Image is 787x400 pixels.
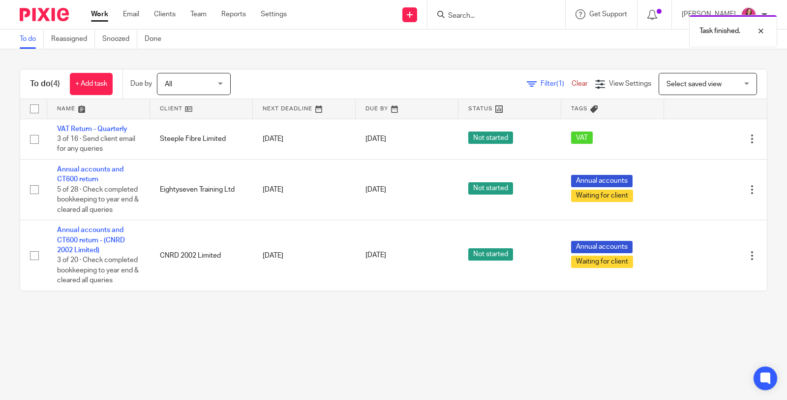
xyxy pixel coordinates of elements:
td: [DATE] [253,220,356,291]
span: Not started [468,132,513,144]
span: Waiting for client [571,256,633,268]
span: 3 of 16 · Send client email for any queries [57,135,135,153]
span: Filter [541,80,572,87]
a: Clients [154,9,176,19]
td: [DATE] [253,159,356,220]
p: Task finished. [699,26,740,36]
span: VAT [571,132,593,144]
td: Steeple Fibre Limited [150,119,253,159]
a: Work [91,9,108,19]
span: Tags [571,106,588,111]
a: To do [20,30,44,49]
span: (4) [51,80,60,88]
td: CNRD 2002 Limited [150,220,253,291]
span: View Settings [609,80,651,87]
a: + Add task [70,73,113,95]
td: Eightyseven Training Ltd [150,159,253,220]
a: Email [123,9,139,19]
a: Done [145,30,169,49]
a: Annual accounts and CT600 return [57,166,123,183]
a: Team [190,9,207,19]
span: [DATE] [365,252,386,259]
span: [DATE] [365,135,386,142]
span: All [165,81,172,88]
td: [DATE] [253,119,356,159]
span: 5 of 28 · Check completed bookkeeping to year end & cleared all queries [57,186,139,213]
img: 21.png [741,7,757,23]
p: Due by [130,79,152,89]
span: Select saved view [666,81,722,88]
span: Not started [468,248,513,261]
img: Pixie [20,8,69,21]
a: Snoozed [102,30,137,49]
span: [DATE] [365,186,386,193]
span: (1) [556,80,564,87]
a: VAT Return - Quarterly [57,126,127,133]
span: Annual accounts [571,175,633,187]
span: Not started [468,182,513,195]
a: Reassigned [51,30,95,49]
span: Annual accounts [571,241,633,253]
span: Waiting for client [571,190,633,202]
a: Clear [572,80,588,87]
a: Settings [261,9,287,19]
a: Annual accounts and CT600 return - (CNRD 2002 Limited) [57,227,125,254]
h1: To do [30,79,60,89]
a: Reports [221,9,246,19]
span: 3 of 20 · Check completed bookkeeping to year end & cleared all queries [57,257,139,284]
